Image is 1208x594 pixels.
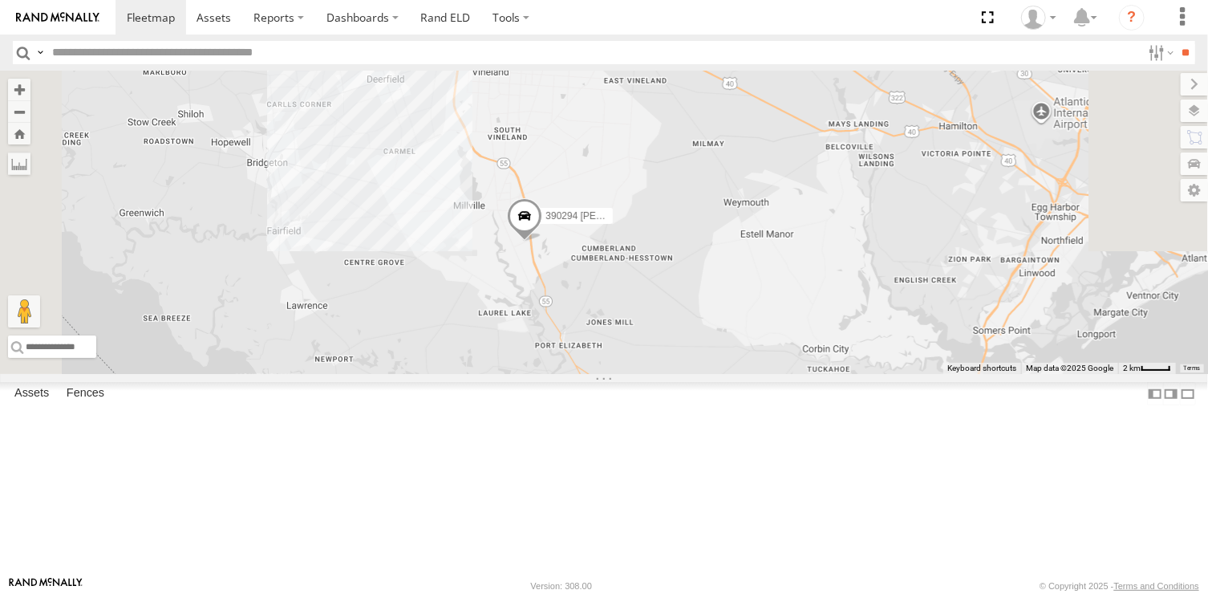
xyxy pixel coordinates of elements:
button: Zoom in [8,79,30,100]
label: Hide Summary Table [1180,382,1196,405]
label: Assets [6,383,57,405]
button: Map Scale: 2 km per 34 pixels [1118,363,1176,374]
button: Zoom out [8,100,30,123]
label: Search Query [34,41,47,64]
label: Measure [8,153,30,175]
div: Version: 308.00 [531,581,592,591]
span: 390294 [PERSON_NAME] [545,210,659,222]
label: Dock Summary Table to the Left [1147,382,1163,405]
a: Terms and Conditions [1114,581,1199,591]
div: © Copyright 2025 - [1040,581,1199,591]
button: Keyboard shortcuts [947,363,1016,374]
span: 2 km [1123,364,1141,372]
i: ? [1119,5,1145,31]
img: rand-logo.svg [16,12,99,23]
label: Fences [59,383,112,405]
label: Search Filter Options [1142,41,1177,64]
button: Drag Pegman onto the map to open Street View [8,295,40,328]
a: Terms (opens in new tab) [1184,365,1201,372]
button: Zoom Home [8,123,30,144]
div: Dale Gerhard [1015,6,1062,30]
label: Map Settings [1181,179,1208,201]
a: Visit our Website [9,578,83,594]
label: Dock Summary Table to the Right [1163,382,1179,405]
span: Map data ©2025 Google [1026,364,1113,372]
